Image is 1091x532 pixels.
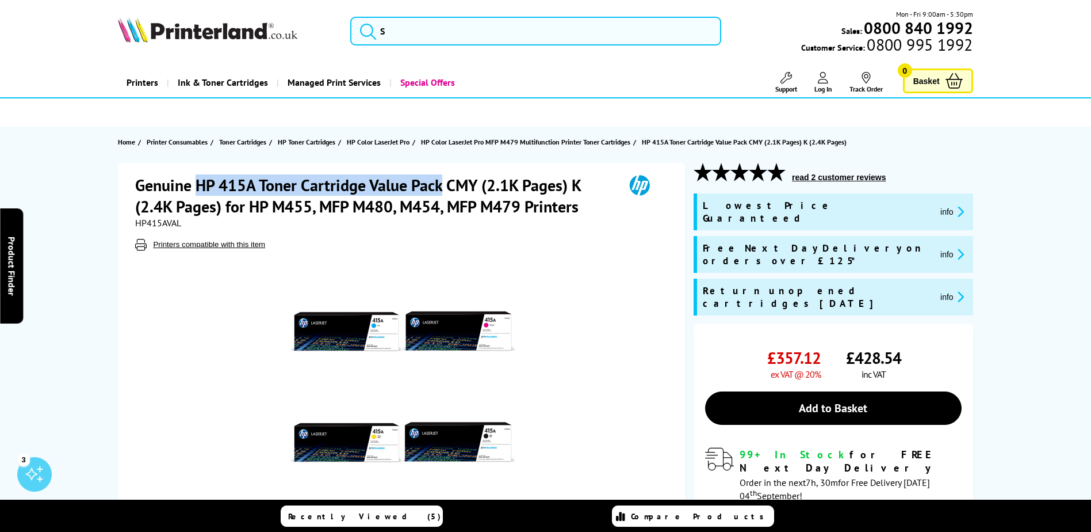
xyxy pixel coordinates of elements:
[862,368,886,380] span: inc VAT
[118,136,135,148] span: Home
[219,136,266,148] span: Toner Cartridges
[896,9,973,20] span: Mon - Fri 9:00am - 5:30pm
[750,488,757,498] sup: th
[118,17,336,45] a: Printerland Logo
[347,136,409,148] span: HP Color LaserJet Pro
[937,248,967,261] button: promo-description
[281,506,443,527] a: Recently Viewed (5)
[290,273,516,499] img: HP 415A Toner Cartridge Value Pack CMY (2.1K Pages) K (2.4K Pages)
[277,68,389,97] a: Managed Print Services
[350,17,721,45] input: S
[771,368,821,380] span: ex VAT @ 20%
[814,72,832,93] a: Log In
[898,63,912,78] span: 0
[631,511,770,522] span: Compare Products
[740,448,849,461] span: 99+ In Stock
[703,199,931,225] span: Lowest Price Guaranteed
[864,17,973,39] b: 0800 840 1992
[705,448,962,501] div: modal_delivery
[913,73,940,89] span: Basket
[740,477,930,501] span: Order in the next for Free Delivery [DATE] 04 September!
[788,172,889,183] button: read 2 customer reviews
[642,138,847,146] span: HP 415A Toner Cartridge Value Pack CMY (2.1K Pages) K (2.4K Pages)
[849,72,883,93] a: Track Order
[118,17,297,43] img: Printerland Logo
[278,136,338,148] a: HP Toner Cartridges
[288,511,441,522] span: Recently Viewed (5)
[147,136,210,148] a: Printer Consumables
[937,290,967,303] button: promo-description
[767,347,821,368] span: £357.12
[278,136,335,148] span: HP Toner Cartridges
[806,477,838,488] span: 7h, 30m
[775,72,797,93] a: Support
[846,347,901,368] span: £428.54
[613,174,666,196] img: HP
[421,136,630,148] span: HP Color LaserJet Pro MFP M479 Multifunction Printer Toner Cartridges
[937,205,967,218] button: promo-description
[862,22,973,33] a: 0800 840 1992
[703,242,931,267] span: Free Next Day Delivery on orders over £125*
[150,240,269,249] button: Printers compatible with this item
[167,68,277,97] a: Ink & Toner Cartridges
[135,217,181,229] span: HP415AVAL
[389,68,464,97] a: Special Offers
[801,39,973,53] span: Customer Service:
[6,237,17,296] span: Product Finder
[865,39,973,50] span: 0800 995 1992
[219,136,269,148] a: Toner Cartridges
[740,448,962,474] div: for FREE Next Day Delivery
[118,136,138,148] a: Home
[178,68,268,97] span: Ink & Toner Cartridges
[903,69,973,93] a: Basket 0
[347,136,412,148] a: HP Color LaserJet Pro
[118,68,167,97] a: Printers
[17,453,30,466] div: 3
[703,284,931,310] span: Return unopened cartridges [DATE]
[135,174,613,217] h1: Genuine HP 415A Toner Cartridge Value Pack CMY (2.1K Pages) K (2.4K Pages) for HP M455, MFP M480,...
[775,85,797,93] span: Support
[147,136,208,148] span: Printer Consumables
[705,392,962,425] a: Add to Basket
[814,85,832,93] span: Log In
[612,506,774,527] a: Compare Products
[841,25,862,36] span: Sales:
[421,136,633,148] a: HP Color LaserJet Pro MFP M479 Multifunction Printer Toner Cartridges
